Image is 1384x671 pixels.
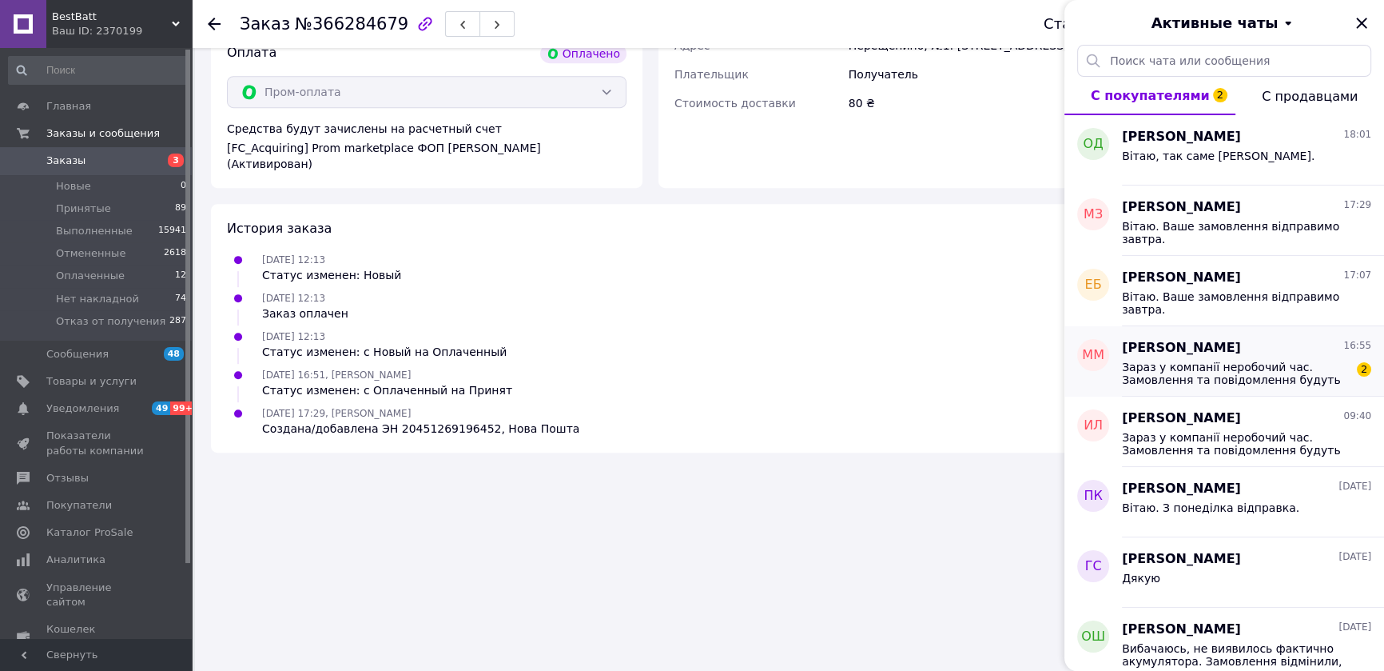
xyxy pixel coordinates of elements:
span: Адрес [674,39,710,52]
span: 17:29 [1343,198,1371,212]
span: Принятые [56,202,111,216]
span: История заказа [227,221,332,236]
span: [DATE] 17:29, [PERSON_NAME] [262,408,411,419]
span: [DATE] 16:51, [PERSON_NAME] [262,369,411,381]
span: Новые [56,179,91,194]
span: 17:07 [1343,269,1371,282]
span: 287 [169,314,186,329]
span: 74 [175,292,186,306]
span: С продавцами [1262,89,1358,104]
span: ОД [1083,135,1103,154]
span: Плательщик [674,68,749,81]
span: Покупатели [46,498,112,513]
span: Дякую [1122,572,1160,585]
span: Стоимость доставки [674,97,796,110]
button: ЕБ[PERSON_NAME]17:07Вітаю. Ваше замовлення відправимо завтра. [1064,256,1384,326]
span: Главная [46,99,91,114]
span: ГС [1085,557,1102,576]
span: Отмененные [56,246,125,261]
span: 99+ [170,401,197,415]
span: 89 [175,202,186,216]
span: 49 [152,401,170,415]
span: 09:40 [1343,409,1371,423]
span: 2 [1357,362,1371,377]
button: С покупателями2 [1064,77,1235,115]
div: Создана/добавлена ЭН 20451269196452, Нова Пошта [262,421,579,437]
button: Активные чаты [1109,13,1339,34]
span: [PERSON_NAME] [1122,128,1241,146]
span: ОШ [1081,628,1105,646]
span: Уведомления [46,401,119,416]
span: Нет накладной [56,292,139,306]
div: Получатель [845,60,1077,89]
span: [PERSON_NAME] [1122,198,1241,217]
button: С продавцами [1235,77,1384,115]
span: [PERSON_NAME] [1122,480,1241,498]
span: BestBatt [52,10,172,24]
span: Заказ [240,14,290,34]
div: [FC_Acquiring] Prom marketplace ФОП [PERSON_NAME] (Активирован) [227,140,626,172]
span: Вітаю. Ваше замовлення відправимо завтра. [1122,290,1349,316]
span: 3 [168,154,184,167]
input: Поиск чата или сообщения [1077,45,1371,77]
span: [PERSON_NAME] [1122,269,1241,287]
span: Вітаю. Ваше замовлення відправимо завтра. [1122,220,1349,246]
span: Выполненные [56,224,133,238]
span: ЕБ [1084,276,1101,294]
span: [PERSON_NAME] [1122,621,1241,639]
button: ПК[PERSON_NAME][DATE]Вітаю. З понеділка відправка. [1064,467,1384,537]
span: [PERSON_NAME] [1122,409,1241,428]
span: Активные чаты [1151,13,1279,34]
span: Зараз у компанії неробочий час. Замовлення та повідомлення будуть оброблені з 08:00 найближчого р... [1122,431,1349,457]
span: 0 [181,179,186,194]
div: Средства будут зачислены на расчетный счет [227,121,626,172]
span: Заказы [46,154,86,168]
div: Ваш ID: 2370199 [52,24,192,38]
span: [DATE] [1338,480,1371,493]
div: Вернуться назад [208,16,221,32]
span: №366284679 [295,14,408,34]
div: Оплачено [540,44,626,63]
span: Каталог ProSale [46,525,133,540]
span: [PERSON_NAME] [1122,550,1241,569]
span: Оплата [227,45,276,60]
span: 48 [164,347,184,361]
span: Кошелек компании [46,622,148,651]
span: Управление сайтом [46,581,148,609]
span: Вітаю, так саме [PERSON_NAME]. [1122,150,1314,162]
span: 2618 [164,246,186,261]
span: Оплаченные [56,269,125,283]
span: Показатели работы компании [46,429,148,457]
button: Закрыть [1352,14,1371,33]
span: Зараз у компанії неробочий час. Замовлення та повідомлення будуть оброблені з 08:00 найближчого р... [1122,361,1349,386]
span: 18:01 [1343,128,1371,142]
button: ИЛ[PERSON_NAME]09:40Зараз у компанії неробочий час. Замовлення та повідомлення будуть оброблені з... [1064,397,1384,467]
span: 12 [175,269,186,283]
input: Поиск [8,56,188,85]
span: [DATE] 12:13 [262,331,325,342]
span: 16:55 [1343,339,1371,353]
span: [PERSON_NAME] [1122,339,1241,357]
span: ИЛ [1084,417,1103,435]
span: [DATE] [1338,550,1371,564]
button: ОД[PERSON_NAME]18:01Вітаю, так саме [PERSON_NAME]. [1064,115,1384,186]
button: МЗ[PERSON_NAME]17:29Вітаю. Ваше замовлення відправимо завтра. [1064,186,1384,256]
span: МЗ [1084,206,1103,224]
div: Статус изменен: с Оплаченный на Принят [262,382,512,398]
span: Отзывы [46,471,89,485]
button: ММ[PERSON_NAME]16:55Зараз у компанії неробочий час. Замовлення та повідомлення будуть оброблені з... [1064,326,1384,397]
span: ПК [1084,487,1102,505]
span: 2 [1213,88,1227,102]
span: Вибачаюсь, не виявилось фактично акумулятора. Замовлення відмінили, кошти вам повернулись. [1122,642,1349,668]
div: Статус изменен: Новый [262,267,401,283]
span: Вітаю. З понеділка відправка. [1122,501,1299,514]
div: Заказ оплачен [262,306,348,322]
div: 80 ₴ [845,89,1077,118]
span: [DATE] [1338,621,1371,634]
span: [DATE] 12:13 [262,293,325,304]
span: Товары и услуги [46,374,137,389]
span: С покупателями [1091,88,1210,103]
div: Статус заказа [1044,16,1151,32]
span: Отказ от получения [56,314,165,329]
span: Заказы и сообщения [46,126,160,141]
